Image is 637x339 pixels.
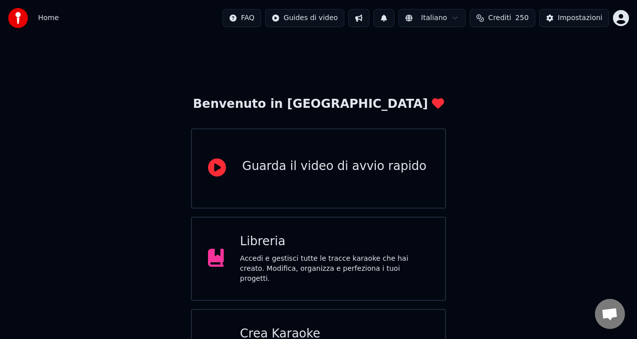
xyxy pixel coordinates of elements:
span: Crediti [488,13,511,23]
div: Accedi e gestisci tutte le tracce karaoke che hai creato. Modifica, organizza e perfeziona i tuoi... [240,254,429,284]
span: Home [38,13,59,23]
div: Guarda il video di avvio rapido [242,158,427,175]
div: Benvenuto in [GEOGRAPHIC_DATA] [193,96,444,112]
img: youka [8,8,28,28]
button: FAQ [223,9,261,27]
button: Impostazioni [539,9,609,27]
button: Crediti250 [470,9,535,27]
nav: breadcrumb [38,13,59,23]
div: Impostazioni [558,13,602,23]
button: Guides di video [265,9,344,27]
div: Aprire la chat [595,299,625,329]
span: 250 [515,13,529,23]
div: Libreria [240,234,429,250]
